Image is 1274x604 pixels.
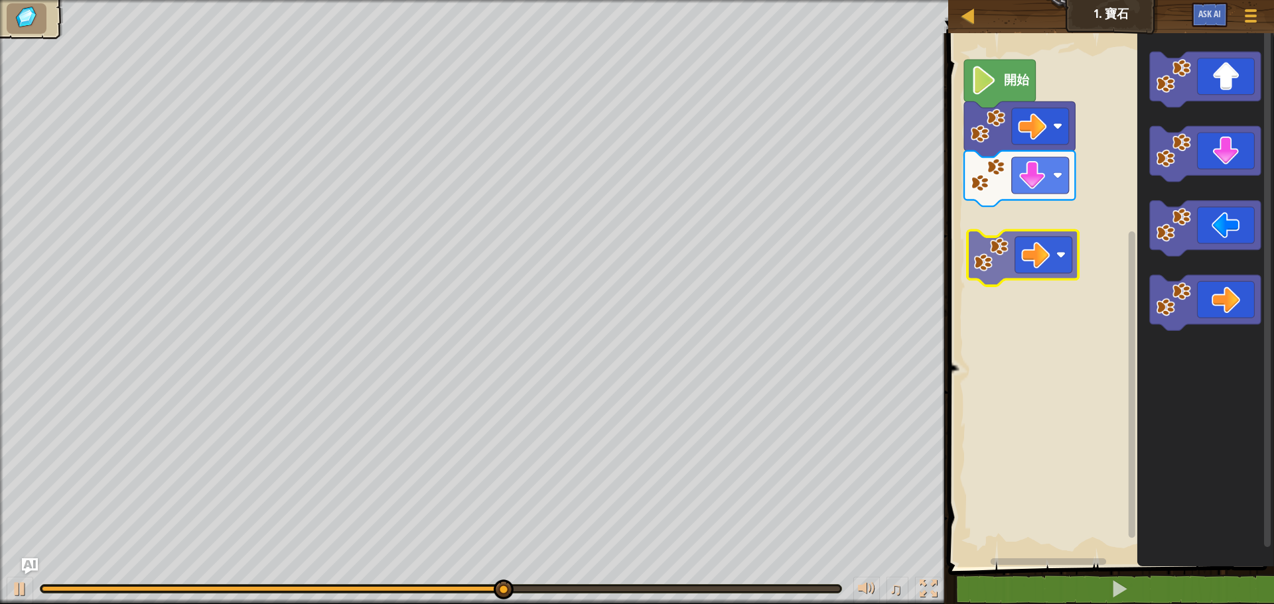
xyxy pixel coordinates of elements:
button: 切換全螢幕 [915,577,942,604]
div: Blockly工作區 [944,27,1274,567]
button: Ask AI [22,558,38,574]
button: Ctrl + P: Play [7,577,33,604]
button: Ask AI [1192,3,1228,27]
button: ♫ [886,577,909,604]
span: Ask AI [1198,7,1221,20]
button: 調整音量 [853,577,880,604]
li: 收集寶石。 [7,3,46,34]
button: 顯示遊戲選單 [1234,3,1267,34]
text: 開始 [1004,73,1030,88]
span: ♫ [889,579,902,599]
